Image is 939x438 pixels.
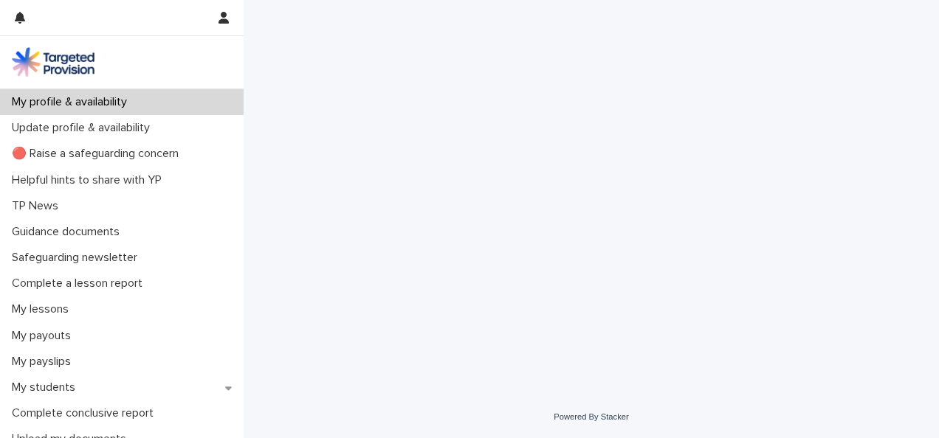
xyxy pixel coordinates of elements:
[6,225,131,239] p: Guidance documents
[6,380,87,394] p: My students
[6,173,173,187] p: Helpful hints to share with YP
[6,277,154,291] p: Complete a lesson report
[12,47,94,77] img: M5nRWzHhSzIhMunXDL62
[6,251,149,265] p: Safeguarding newsletter
[6,199,70,213] p: TP News
[6,95,139,109] p: My profile & availability
[6,121,162,135] p: Update profile & availability
[6,302,80,316] p: My lessons
[6,147,190,161] p: 🔴 Raise a safeguarding concern
[6,406,165,420] p: Complete conclusive report
[554,412,628,421] a: Powered By Stacker
[6,329,83,343] p: My payouts
[6,355,83,369] p: My payslips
